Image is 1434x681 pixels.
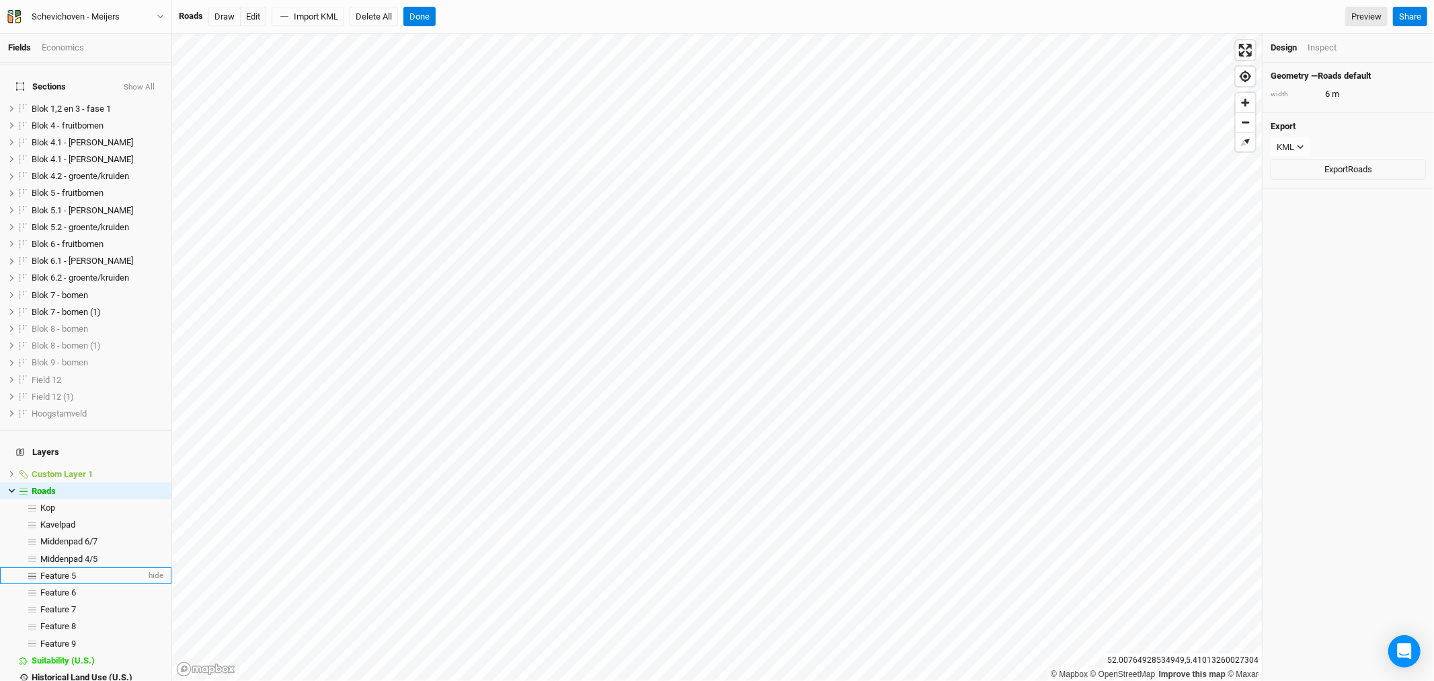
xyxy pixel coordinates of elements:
[40,639,163,649] div: Feature 9
[32,392,74,402] span: Field 12 (1)
[32,137,163,148] div: Blok 4.1 - bessen
[1104,653,1262,668] div: 52.00764928534949 , 5.41013260027304
[208,7,241,27] button: Draw
[40,519,163,530] div: Kavelpad
[176,661,235,677] a: Mapbox logo
[32,137,133,147] span: Blok 4.1 - [PERSON_NAME]
[32,188,163,199] div: Blok 5 - fruitbomen
[40,554,163,565] div: Middenpad 4/5
[32,171,163,182] div: Blok 4.2 - groente/kruiden
[1393,7,1427,27] button: Share
[1236,113,1255,132] span: Zoom out
[32,120,163,131] div: Blok 4 - fruitbomen
[40,587,76,598] span: Feature 6
[40,604,76,614] span: Feature 7
[1271,89,1318,100] div: width
[1271,121,1426,132] h4: Export
[1308,42,1337,54] div: Inspect
[32,408,87,419] span: Hoogstamveld
[32,10,120,24] div: Schevichoven - Meijers
[179,10,203,22] div: Roads
[1345,7,1388,27] a: Preview
[32,120,104,131] span: Blok 4 - fruitbomen
[32,171,129,181] span: Blok 4.2 - groente/kruiden
[32,340,101,351] span: Blok 8 - bomen (1)
[40,587,163,598] div: Feature 6
[350,7,398,27] button: Delete All
[40,639,76,649] span: Feature 9
[32,273,163,283] div: Blok 6.2 - groente/kruiden
[32,188,104,198] span: Blok 5 - fruitbomen
[1236,93,1255,112] button: Zoom in
[40,621,163,632] div: Feature 8
[1236,67,1255,86] button: Find my location
[32,104,163,114] div: Blok 1,2 en 3 - fase 1
[32,104,111,114] span: Blok 1,2 en 3 - fase 1
[1277,141,1294,154] div: KML
[32,469,163,480] div: Custom Layer 1
[1271,42,1297,54] div: Design
[32,256,163,266] div: Blok 6.1 - bessen
[32,205,133,215] span: Blok 5.1 - [PERSON_NAME]
[146,567,163,584] span: hide
[40,554,97,564] span: Middenpad 4/5
[32,655,95,666] span: Suitability (U.S.)
[40,519,75,530] span: Kavelpad
[240,7,266,27] button: Edit
[1236,40,1255,60] button: Enter fullscreen
[32,307,101,317] span: Blok 7 - bomen (1)
[272,7,344,27] button: Import KML
[42,42,84,54] div: Economics
[40,503,55,513] span: Kop
[7,9,165,24] button: Schevichoven - Meijers
[1271,137,1310,157] button: KML
[1232,129,1259,155] span: Reset bearing to north
[1159,670,1226,679] a: Improve this map
[32,392,163,402] div: Field 12 (1)
[32,222,163,233] div: Blok 5.2 - groente/kruiden
[32,290,163,301] div: Blok 7 - bomen
[32,408,163,419] div: Hoogstamveld
[403,7,436,27] button: Done
[1228,670,1259,679] a: Maxar
[16,81,66,92] span: Sections
[40,621,76,631] span: Feature 8
[32,375,163,386] div: Field 12
[32,307,163,318] div: Blok 7 - bomen (1)
[32,357,163,368] div: Blok 9 - bomen
[40,604,163,615] div: Feature 7
[172,34,1262,681] canvas: Map
[32,154,133,164] span: Blok 4.1 - [PERSON_NAME]
[32,239,104,249] span: Blok 6 - fruitbomen
[32,340,163,351] div: Blok 8 - bomen (1)
[1236,132,1255,151] button: Reset bearing to north
[8,439,163,466] h4: Layers
[1051,670,1088,679] a: Mapbox
[32,357,88,367] span: Blok 9 - bomen
[8,42,31,52] a: Fields
[32,655,163,666] div: Suitability (U.S.)
[32,256,133,266] span: Blok 6.1 - [PERSON_NAME]
[32,205,163,216] div: Blok 5.1 - bessen
[32,486,56,496] span: Roads
[40,571,76,581] span: Feature 5
[40,503,163,513] div: Kop
[123,83,155,92] button: Show All
[1090,670,1156,679] a: OpenStreetMap
[1388,635,1421,668] div: Open Intercom Messenger
[40,536,97,546] span: Middenpad 6/7
[1236,112,1255,132] button: Zoom out
[32,290,88,300] span: Blok 7 - bomen
[1271,159,1426,180] button: ExportRoads
[32,469,93,479] span: Custom Layer 1
[32,324,88,334] span: Blok 8 - bomen
[1271,71,1426,81] h4: Geometry — Roads default
[32,222,129,232] span: Blok 5.2 - groente/kruiden
[32,239,163,250] div: Blok 6 - fruitbomen
[32,375,61,385] span: Field 12
[40,536,163,547] div: Middenpad 6/7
